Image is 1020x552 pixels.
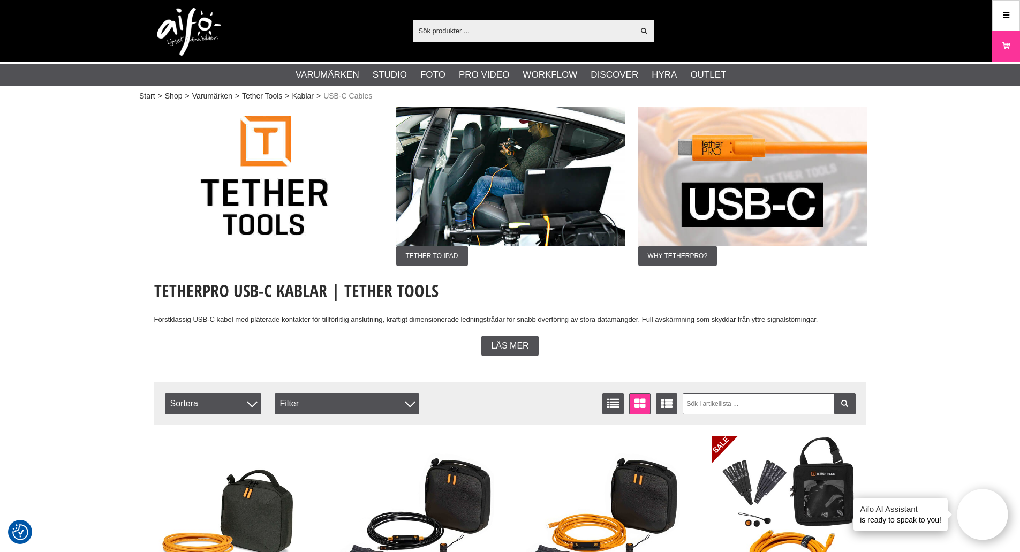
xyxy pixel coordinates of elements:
[413,22,634,39] input: Sök produkter ...
[285,90,289,102] span: >
[323,90,372,102] span: USB-C Cables
[638,107,867,246] img: Annons:003 ban-tet-USB-C.jpg
[165,393,261,414] span: Sortera
[292,90,313,102] a: Kablar
[629,393,651,414] a: Fönstervisning
[235,90,239,102] span: >
[860,503,941,515] h4: Aifo AI Assistant
[638,107,867,266] a: Annons:003 ban-tet-USB-C.jpgWhy TetherPro?
[12,524,28,540] img: Revisit consent button
[139,90,155,102] a: Start
[296,68,359,82] a: Varumärken
[12,523,28,542] button: Samtyckesinställningar
[154,107,383,246] img: Annons:008 ban-tet-logga.jpg
[316,90,321,102] span: >
[591,68,638,82] a: Discover
[656,393,677,414] a: Utökad listvisning
[396,107,625,266] a: Annons:002 ban-tet-tetherpro010.jpgTether to Ipad
[192,90,232,102] a: Varumärken
[652,68,677,82] a: Hyra
[165,90,183,102] a: Shop
[420,68,445,82] a: Foto
[491,341,528,351] span: Läs mer
[242,90,282,102] a: Tether Tools
[396,107,625,246] img: Annons:002 ban-tet-tetherpro010.jpg
[185,90,189,102] span: >
[523,68,577,82] a: Workflow
[154,279,866,303] h1: TetherPro USB-C Kablar | Tether Tools
[690,68,726,82] a: Outlet
[683,393,856,414] input: Sök i artikellista ...
[158,90,162,102] span: >
[602,393,624,414] a: Listvisning
[373,68,407,82] a: Studio
[275,393,419,414] div: Filter
[396,246,468,266] span: Tether to Ipad
[459,68,509,82] a: Pro Video
[154,314,866,326] p: Förstklassig USB-C kabel med pläterade kontakter för tillförlitlig anslutning, kraftigt dimension...
[834,393,856,414] a: Filtrera
[157,8,221,56] img: logo.png
[853,498,948,531] div: is ready to speak to you!
[638,246,717,266] span: Why TetherPro?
